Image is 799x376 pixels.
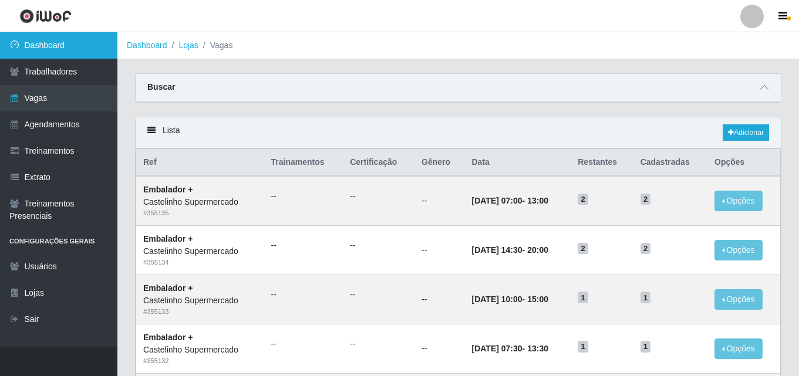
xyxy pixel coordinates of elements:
div: # 355132 [143,356,257,366]
div: Castelinho Supermercado [143,196,257,208]
time: [DATE] 14:30 [471,245,522,255]
span: 2 [640,194,651,205]
a: Lojas [178,40,198,50]
button: Opções [714,191,763,211]
strong: Embalador + [143,283,193,293]
ul: -- [271,239,336,252]
strong: - [471,245,548,255]
div: # 355135 [143,208,257,218]
span: 1 [640,292,651,303]
th: Data [464,149,571,177]
a: Adicionar [723,124,769,141]
td: -- [414,324,464,373]
ul: -- [271,338,336,350]
div: Castelinho Supermercado [143,245,257,258]
strong: - [471,196,548,205]
span: 2 [578,243,588,255]
ul: -- [350,289,407,301]
span: 2 [578,194,588,205]
img: CoreUI Logo [19,9,72,23]
th: Opções [707,149,780,177]
time: 13:00 [527,196,548,205]
time: [DATE] 07:00 [471,196,522,205]
ul: -- [271,190,336,202]
button: Opções [714,289,763,310]
ul: -- [271,289,336,301]
div: # 355133 [143,307,257,317]
ul: -- [350,338,407,350]
th: Certificação [343,149,414,177]
td: -- [414,226,464,275]
div: # 355134 [143,258,257,267]
th: Ref [136,149,264,177]
div: Castelinho Supermercado [143,294,257,307]
div: Castelinho Supermercado [143,344,257,356]
button: Opções [714,240,763,260]
strong: Embalador + [143,333,193,342]
th: Cadastradas [633,149,707,177]
time: 20:00 [527,245,548,255]
time: [DATE] 10:00 [471,294,522,304]
time: 15:00 [527,294,548,304]
th: Gênero [414,149,464,177]
strong: Embalador + [143,185,193,194]
div: Lista [136,117,781,148]
th: Restantes [571,149,633,177]
span: 2 [640,243,651,255]
td: -- [414,275,464,324]
ul: -- [350,239,407,252]
span: 1 [578,292,588,303]
strong: - [471,294,548,304]
button: Opções [714,338,763,359]
th: Trainamentos [264,149,343,177]
nav: breadcrumb [117,32,799,59]
span: 1 [578,341,588,353]
li: Vagas [198,39,233,52]
strong: Buscar [147,82,175,92]
time: [DATE] 07:30 [471,344,522,353]
strong: - [471,344,548,353]
a: Dashboard [127,40,167,50]
td: -- [414,176,464,225]
strong: Embalador + [143,234,193,243]
ul: -- [350,190,407,202]
span: 1 [640,341,651,353]
time: 13:30 [527,344,548,353]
